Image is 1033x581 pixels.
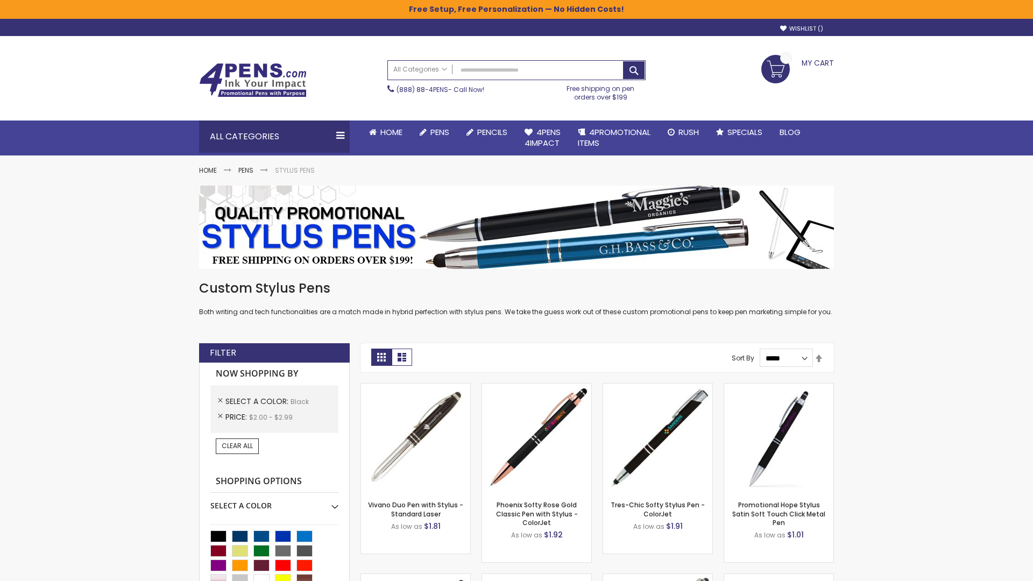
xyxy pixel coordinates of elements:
[275,166,315,175] strong: Stylus Pens
[707,121,771,144] a: Specials
[724,384,833,493] img: Promotional Hope Stylus Satin Soft Touch Click Metal Pen-Black
[569,121,659,155] a: 4PROMOTIONALITEMS
[780,25,823,33] a: Wishlist
[666,521,683,532] span: $1.91
[391,522,422,531] span: As low as
[222,441,253,450] span: Clear All
[556,80,646,102] div: Free shipping on pen orders over $199
[511,530,542,540] span: As low as
[496,500,578,527] a: Phoenix Softy Rose Gold Classic Pen with Stylus - ColorJet
[732,500,825,527] a: Promotional Hope Stylus Satin Soft Touch Click Metal Pen
[210,470,338,493] strong: Shopping Options
[238,166,253,175] a: Pens
[360,121,411,144] a: Home
[430,126,449,138] span: Pens
[210,363,338,385] strong: Now Shopping by
[525,126,561,148] span: 4Pens 4impact
[380,126,402,138] span: Home
[368,500,463,518] a: Vivano Duo Pen with Stylus - Standard Laser
[388,61,452,79] a: All Categories
[482,383,591,392] a: Phoenix Softy Rose Gold Classic Pen with Stylus - ColorJet-Black
[361,384,470,493] img: Vivano Duo Pen with Stylus - Standard Laser-Black
[199,166,217,175] a: Home
[787,529,804,540] span: $1.01
[724,383,833,392] a: Promotional Hope Stylus Satin Soft Touch Click Metal Pen-Black
[780,126,801,138] span: Blog
[678,126,699,138] span: Rush
[603,384,712,493] img: Tres-Chic Softy Stylus Pen - ColorJet-Black
[199,186,834,269] img: Stylus Pens
[477,126,507,138] span: Pencils
[199,280,834,317] div: Both writing and tech functionalities are a match made in hybrid perfection with stylus pens. We ...
[544,529,563,540] span: $1.92
[199,280,834,297] h1: Custom Stylus Pens
[210,493,338,511] div: Select A Color
[216,438,259,454] a: Clear All
[603,383,712,392] a: Tres-Chic Softy Stylus Pen - ColorJet-Black
[771,121,809,144] a: Blog
[458,121,516,144] a: Pencils
[611,500,705,518] a: Tres-Chic Softy Stylus Pen - ColorJet
[633,522,664,531] span: As low as
[659,121,707,144] a: Rush
[393,65,447,74] span: All Categories
[424,521,441,532] span: $1.81
[291,397,309,406] span: Black
[225,396,291,407] span: Select A Color
[371,349,392,366] strong: Grid
[754,530,786,540] span: As low as
[516,121,569,155] a: 4Pens4impact
[578,126,650,148] span: 4PROMOTIONAL ITEMS
[482,384,591,493] img: Phoenix Softy Rose Gold Classic Pen with Stylus - ColorJet-Black
[225,412,249,422] span: Price
[210,347,236,359] strong: Filter
[397,85,448,94] a: (888) 88-4PENS
[411,121,458,144] a: Pens
[397,85,484,94] span: - Call Now!
[199,121,350,153] div: All Categories
[249,413,293,422] span: $2.00 - $2.99
[727,126,762,138] span: Specials
[732,353,754,363] label: Sort By
[361,383,470,392] a: Vivano Duo Pen with Stylus - Standard Laser-Black
[199,63,307,97] img: 4Pens Custom Pens and Promotional Products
